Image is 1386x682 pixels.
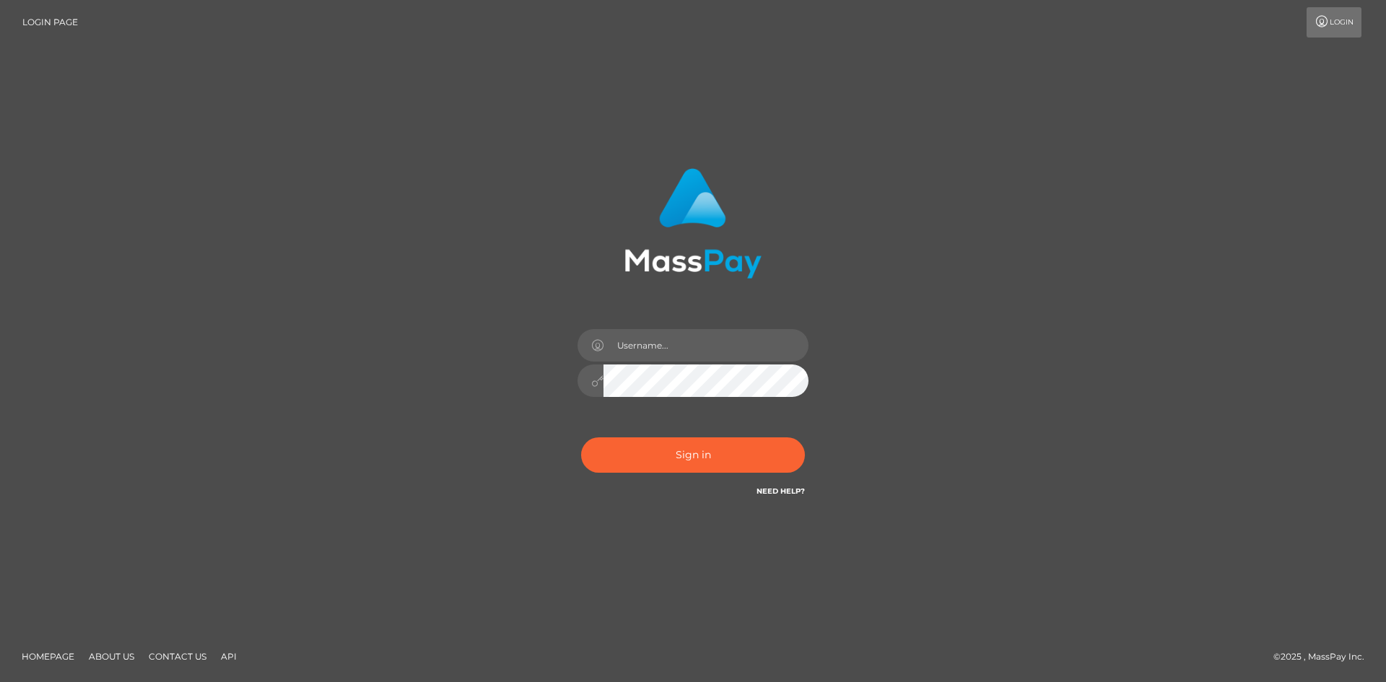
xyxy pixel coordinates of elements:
button: Sign in [581,437,805,473]
a: Contact Us [143,645,212,668]
a: Homepage [16,645,80,668]
a: Need Help? [757,486,805,496]
a: Login Page [22,7,78,38]
a: About Us [83,645,140,668]
img: MassPay Login [624,168,762,279]
div: © 2025 , MassPay Inc. [1273,649,1375,665]
a: Login [1307,7,1361,38]
input: Username... [603,329,808,362]
a: API [215,645,243,668]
